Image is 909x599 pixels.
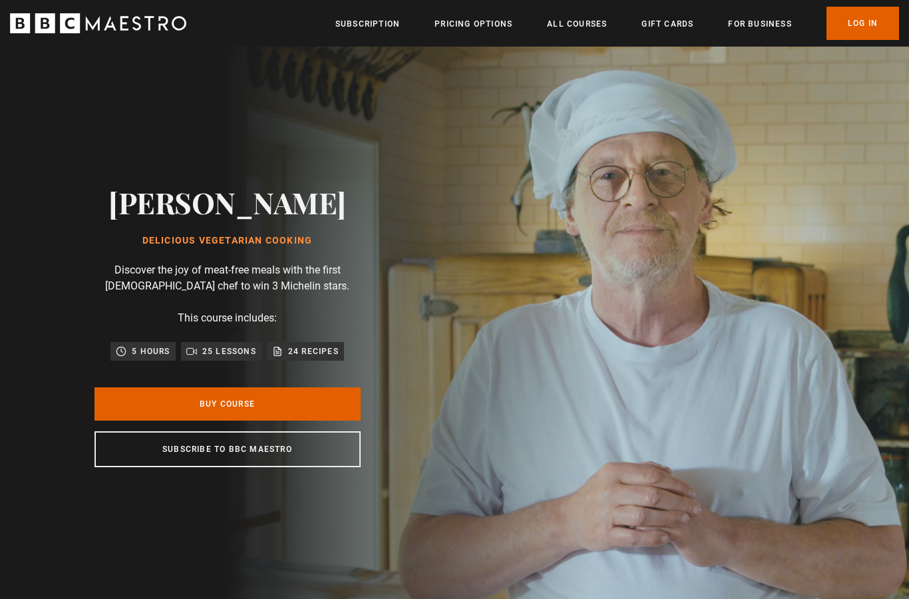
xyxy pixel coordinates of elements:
[94,431,361,467] a: Subscribe to BBC Maestro
[132,345,170,358] p: 5 hours
[108,236,346,246] h1: Delicious Vegetarian Cooking
[178,310,277,326] p: This course includes:
[94,387,361,421] a: Buy Course
[288,345,339,358] p: 24 recipes
[94,262,361,294] p: Discover the joy of meat-free meals with the first [DEMOGRAPHIC_DATA] chef to win 3 Michelin stars.
[108,185,346,219] h2: [PERSON_NAME]
[202,345,256,358] p: 25 lessons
